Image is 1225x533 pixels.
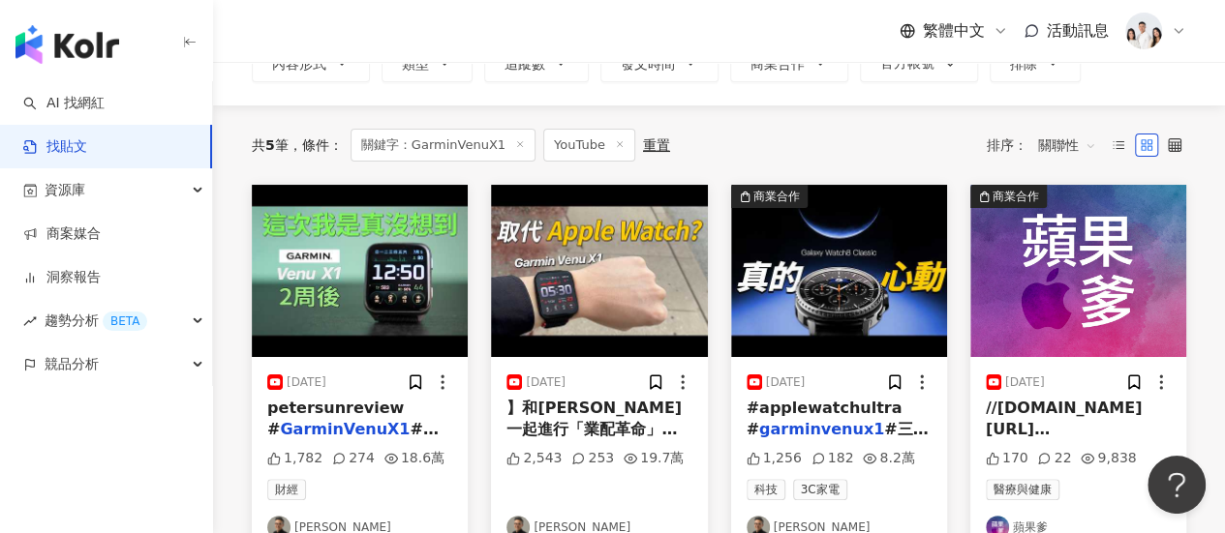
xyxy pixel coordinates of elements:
mark: garminvenux1 [759,420,884,438]
div: 22 [1037,449,1071,468]
span: 內容形式 [272,56,326,72]
button: 官方帳號 [860,44,978,82]
img: post-image [491,185,707,357]
div: 253 [571,449,614,468]
a: 找貼文 [23,137,87,157]
span: 官方帳號 [880,55,934,71]
img: 20231221_NR_1399_Small.jpg [1125,13,1162,49]
div: 274 [332,449,375,468]
span: #三星發表會 [747,420,929,459]
button: 排除 [990,44,1081,82]
div: 18.6萬 [384,449,444,468]
div: 排序： [987,130,1107,161]
div: [DATE] [1005,374,1045,391]
span: 發文時間 [621,56,675,72]
span: 關聯性 [1038,130,1096,161]
span: 商業合作 [750,56,805,72]
span: 醫療與健康 [986,479,1059,500]
div: 重置 [643,137,670,153]
img: post-image [731,185,947,357]
div: 9,838 [1081,449,1136,468]
img: post-image [970,185,1186,357]
span: 資源庫 [45,168,85,212]
a: 商案媒合 [23,224,101,244]
img: post-image [252,185,468,357]
div: [DATE] [526,374,566,391]
button: 發文時間 [600,44,719,82]
span: 排除 [1010,56,1037,72]
span: 類型 [402,56,429,72]
span: 活動訊息 [1047,21,1109,40]
span: //[DOMAIN_NAME][URL] # [986,399,1142,460]
div: 共 筆 [252,137,289,153]
span: 繁體中文 [923,20,985,42]
span: 3C家電 [793,479,847,500]
span: 條件 ： [289,137,343,153]
span: #applewatchultra # [747,399,903,438]
span: 追蹤數 [505,56,545,72]
a: 洞察報告 [23,268,101,287]
span: 趨勢分析 [45,299,147,342]
span: 關鍵字：GarminVenuX1 [351,129,536,162]
button: 商業合作 [730,44,848,82]
div: 1,256 [747,449,802,468]
a: searchAI 找網紅 [23,94,105,113]
div: 19.7萬 [624,449,684,468]
div: BETA [103,311,147,331]
button: 內容形式 [252,44,370,82]
span: 】和[PERSON_NAME]一起進行「業配革命」 # [506,399,682,460]
button: 類型 [382,44,473,82]
iframe: Help Scout Beacon - Open [1148,456,1206,514]
button: 追蹤數 [484,44,589,82]
div: 1,782 [267,449,322,468]
div: [DATE] [766,374,806,391]
span: petersunreview # [267,399,404,438]
div: 商業合作 [753,187,800,206]
mark: GarminVenuX1 [280,420,410,438]
img: logo [15,25,119,64]
div: 2,543 [506,449,562,468]
div: 170 [986,449,1028,468]
div: post-image商業合作 [970,185,1186,357]
div: post-image商業合作 [731,185,947,357]
div: 182 [812,449,854,468]
div: 商業合作 [993,187,1039,206]
span: 財經 [267,479,306,500]
div: 8.2萬 [863,449,914,468]
span: YouTube [543,129,635,162]
span: 競品分析 [45,342,99,386]
div: [DATE] [287,374,326,391]
span: 5 [265,137,275,153]
span: 科技 [747,479,785,500]
span: rise [23,314,37,328]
